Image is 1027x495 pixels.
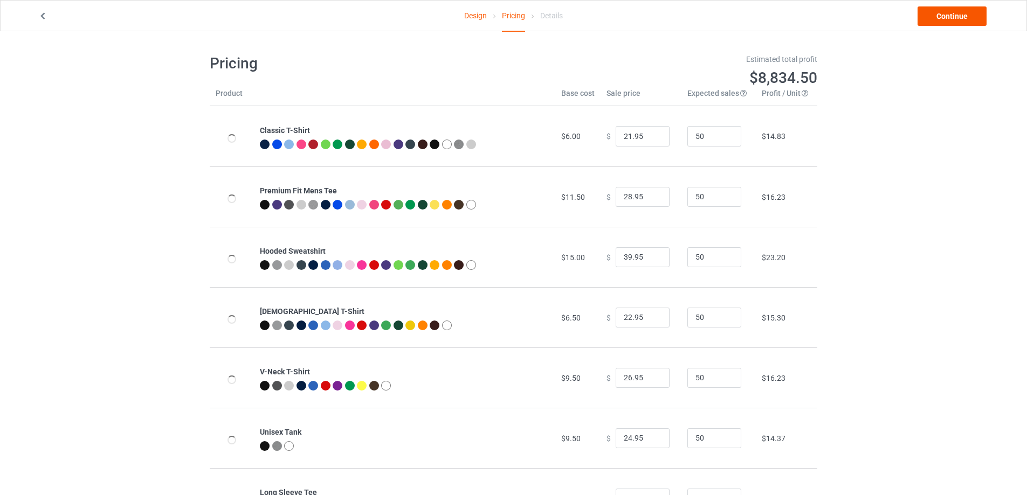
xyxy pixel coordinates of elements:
[540,1,563,31] div: Details
[454,140,464,149] img: heather_texture.png
[762,434,785,443] span: $14.37
[561,313,581,322] span: $6.50
[606,313,611,322] span: $
[606,373,611,382] span: $
[521,54,818,65] div: Estimated total profit
[561,434,581,443] span: $9.50
[260,186,337,195] b: Premium Fit Mens Tee
[762,132,785,141] span: $14.83
[762,253,785,262] span: $23.20
[601,88,681,106] th: Sale price
[762,374,785,382] span: $16.23
[210,88,254,106] th: Product
[260,428,301,436] b: Unisex Tank
[464,1,487,31] a: Design
[561,253,585,262] span: $15.00
[681,88,756,106] th: Expected sales
[260,126,310,135] b: Classic T-Shirt
[210,54,506,73] h1: Pricing
[749,69,817,87] span: $8,834.50
[260,247,326,255] b: Hooded Sweatshirt
[606,192,611,201] span: $
[272,441,282,451] img: heather_texture.png
[260,307,364,316] b: [DEMOGRAPHIC_DATA] T-Shirt
[561,132,581,141] span: $6.00
[308,200,318,210] img: heather_texture.png
[606,132,611,141] span: $
[762,313,785,322] span: $15.30
[555,88,601,106] th: Base cost
[762,193,785,201] span: $16.23
[606,434,611,442] span: $
[561,193,585,201] span: $11.50
[756,88,817,106] th: Profit / Unit
[918,6,987,26] a: Continue
[561,374,581,382] span: $9.50
[260,367,310,376] b: V-Neck T-Shirt
[502,1,525,32] div: Pricing
[606,253,611,261] span: $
